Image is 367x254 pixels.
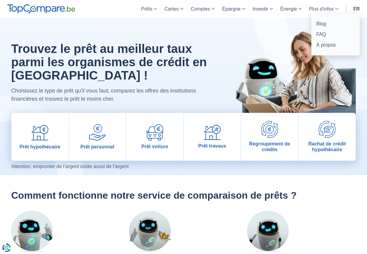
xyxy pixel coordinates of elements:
[244,141,296,152] span: Regroupement de crédits
[314,18,357,29] a: Blog
[11,113,68,161] a: Prêt hypothécaire
[184,113,241,161] a: Prêt travaux
[11,42,209,82] h1: Trouvez le prêt au meilleur taux parmi les organismes de crédit en [GEOGRAPHIC_DATA] !
[314,40,357,50] a: À propos
[261,121,278,138] img: Regroupement de crédits
[198,143,226,149] span: Prêt travaux
[31,124,48,141] img: Prêt hypothécaire
[11,211,53,252] img: Rapide et Facile
[129,211,171,252] img: 100% Gratuit
[11,87,209,103] p: Choisissez le type de prêt qu'il vous faut, comparez les offres des institutions financières et t...
[247,211,289,252] img: Objectif et Indépendant
[89,124,106,141] img: Prêt personnel
[19,144,60,150] span: Prêt hypothécaire
[299,113,356,161] a: Rachat de crédit hypothécaire
[301,141,353,152] span: Rachat de crédit hypothécaire
[69,113,126,161] a: Prêt personnel
[223,18,356,134] img: image-hero
[319,121,336,138] img: Rachat de crédit hypothécaire
[11,190,356,201] h2: Comment fonctionne notre service de comparaison de prêts ?
[146,124,163,141] img: Prêt voiture
[7,4,75,14] img: TopCompare
[141,144,168,149] span: Prêt voiture
[314,29,357,40] a: FAQ
[80,144,114,150] span: Prêt personnel
[204,125,221,140] img: Prêt travaux
[241,113,298,161] a: Regroupement de crédits
[126,113,183,161] a: Prêt voiture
